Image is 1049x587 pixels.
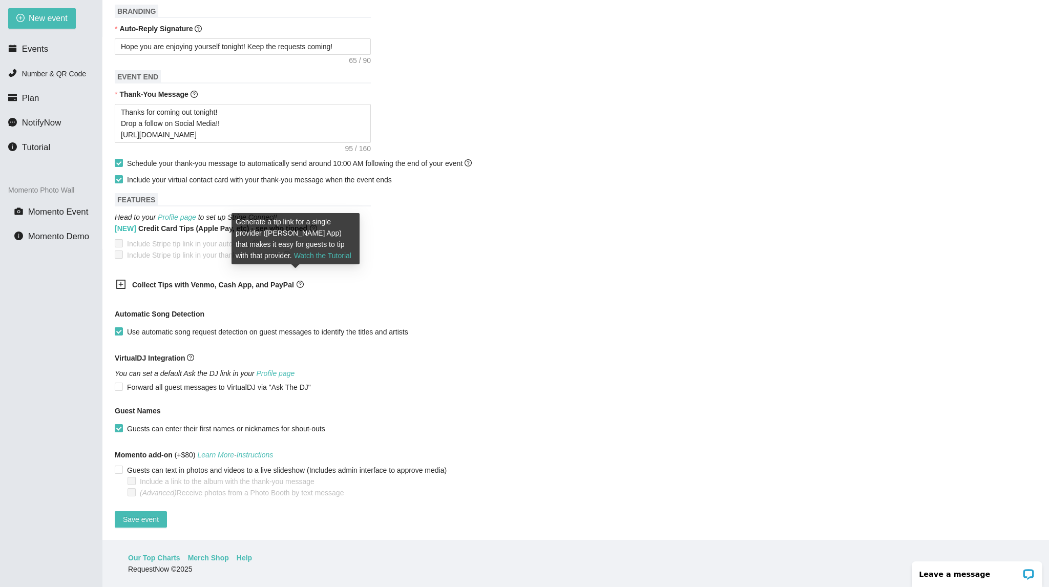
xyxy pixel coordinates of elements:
span: plus-circle [16,14,25,24]
span: question-circle [187,354,194,361]
span: NotifyNow [22,118,61,128]
span: Generate a tip link for a single provider ([PERSON_NAME] App) that makes it easy for guests to ti... [236,218,351,260]
span: info-circle [8,142,17,151]
span: Tutorial [22,142,50,152]
a: Merch Shop [188,552,229,563]
span: (+$80) [115,449,273,460]
b: Auto-Reply Signature [119,25,193,33]
a: Our Top Charts [128,552,180,563]
a: Profile page [257,369,295,378]
span: phone [8,69,17,77]
i: - [197,451,273,459]
button: Save event [115,511,167,528]
b: Collect Tips with Venmo, Cash App, and PayPal [132,281,294,289]
a: Help [237,552,252,563]
iframe: LiveChat chat widget [905,555,1049,587]
i: You can set a default Ask the DJ link in your [115,369,295,378]
span: calendar [8,44,17,53]
span: [NEW] [115,224,136,233]
b: Guest Names [115,407,160,415]
span: Use automatic song request detection on guest messages to identify the titles and artists [123,326,412,338]
a: Instructions [237,451,274,459]
span: FEATURES [115,193,158,206]
button: plus-circleNew event [8,8,76,29]
span: Save event [123,514,159,525]
span: Schedule your thank-you message to automatically send around 10:00 AM following the end of your e... [127,159,472,167]
span: question-circle [191,91,198,98]
span: Guests can text in photos and videos to a live slideshow (Includes admin interface to approve media) [123,465,451,476]
b: Credit Card Tips (Apple Pay, etc) - see who tipped [115,223,307,234]
span: Momento Event [28,207,89,217]
div: Collect Tips with Venmo, Cash App, and PayPalquestion-circle [108,273,364,298]
span: New event [29,12,68,25]
i: Head to your to set up Stripe Connect! [115,213,277,221]
span: question-circle [297,281,304,288]
span: Include a link to the album with the thank-you message [136,476,319,487]
span: Forward all guest messages to VirtualDJ via "Ask The DJ" [123,382,315,393]
span: Events [22,44,48,54]
textarea: Thanks for coming out tonight! Drop a follow on Social Media!! [URL][DOMAIN_NAME] [115,104,371,143]
a: Watch the Tutorial [294,251,351,260]
b: Automatic Song Detection [115,308,204,320]
b: VirtualDJ Integration [115,354,185,362]
i: (Advanced) [140,489,177,497]
span: credit-card [8,93,17,102]
span: message [8,118,17,127]
span: info-circle [14,232,23,240]
span: Include Stripe tip link in your thank-you message [123,249,295,261]
b: Thank-You Message [119,90,188,98]
a: Profile page [158,213,196,221]
span: plus-square [116,279,126,289]
span: EVENT END [115,70,161,83]
span: BRANDING [115,5,158,18]
span: question-circle [465,159,472,166]
span: Plan [22,93,39,103]
span: camera [14,207,23,216]
b: Momento add-on [115,451,173,459]
span: Guests can enter their first names or nicknames for shout-outs [123,423,329,434]
div: RequestNow © 2025 [128,563,1021,575]
textarea: Hope you are enjoying yourself tonight! Keep the requests coming! [115,38,371,55]
a: Learn More [197,451,234,459]
span: Include Stripe tip link in your auto-reply [123,238,264,249]
span: Include your virtual contact card with your thank-you message when the event ends [127,176,392,184]
span: Momento Demo [28,232,89,241]
span: Receive photos from a Photo Booth by text message [136,487,348,498]
span: Number & QR Code [22,70,86,78]
span: question-circle [195,25,202,32]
